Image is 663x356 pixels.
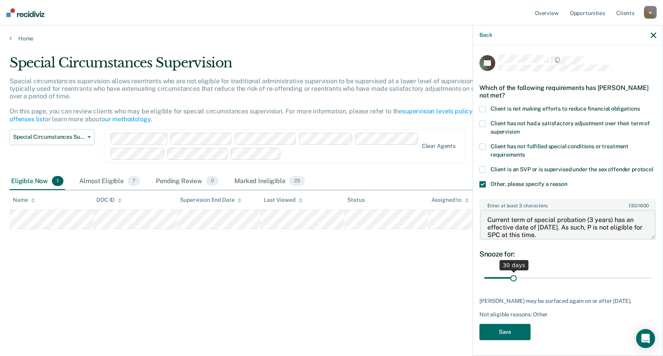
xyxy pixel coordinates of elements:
div: Marked Ineligible [233,173,306,190]
div: DOC ID [96,197,122,203]
a: Home [10,35,653,42]
span: Client has not fulfilled special conditions or treatment requirements [491,143,629,158]
span: 0 [206,176,218,186]
span: Client has not had a satisfactory adjustment over their term of supervision [491,120,650,135]
div: Open Intercom Messenger [636,329,655,348]
p: Special circumstances supervision allows reentrants who are not eligible for traditional administ... [10,77,504,123]
span: / 1600 [629,203,648,209]
div: w [644,6,657,19]
div: [PERSON_NAME] may be surfaced again on or after [DATE]. [479,298,656,304]
span: 130 [629,203,636,209]
div: Last Viewed [264,197,302,203]
div: Clear agents [422,143,456,149]
span: 25 [289,176,305,186]
button: Save [479,324,531,340]
div: Not eligible reasons: Other [479,311,656,318]
span: 7 [128,176,140,186]
a: our methodology [102,115,151,123]
span: Client is not making efforts to reduce financial obligations [491,105,640,112]
div: Supervision End Date [180,197,241,203]
div: Which of the following requirements has [PERSON_NAME] not met? [479,78,656,105]
div: Pending Review [154,173,220,190]
label: Enter at least 3 characters [480,200,655,209]
div: Status [347,197,364,203]
span: Client is an SVP or is supervised under the sex offender protocol [491,166,653,172]
button: Back [479,32,492,38]
div: Assigned to [431,197,469,203]
img: Recidiviz [6,8,44,17]
div: Eligible Now [10,173,65,190]
textarea: Current term of special probation (3 years) has an effective date of [DATE]. As such, P is not el... [480,210,655,239]
div: 30 days [500,260,529,270]
div: Special Circumstances Supervision [10,55,507,77]
span: 1 [52,176,63,186]
div: Almost Eligible [78,173,142,190]
a: supervision levels policy [402,107,473,115]
span: Special Circumstances Supervision [13,134,84,140]
a: violent offenses list [10,107,503,122]
span: Other, please specify a reason [491,181,567,187]
div: Name [13,197,35,203]
div: Snooze for: [479,250,656,258]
